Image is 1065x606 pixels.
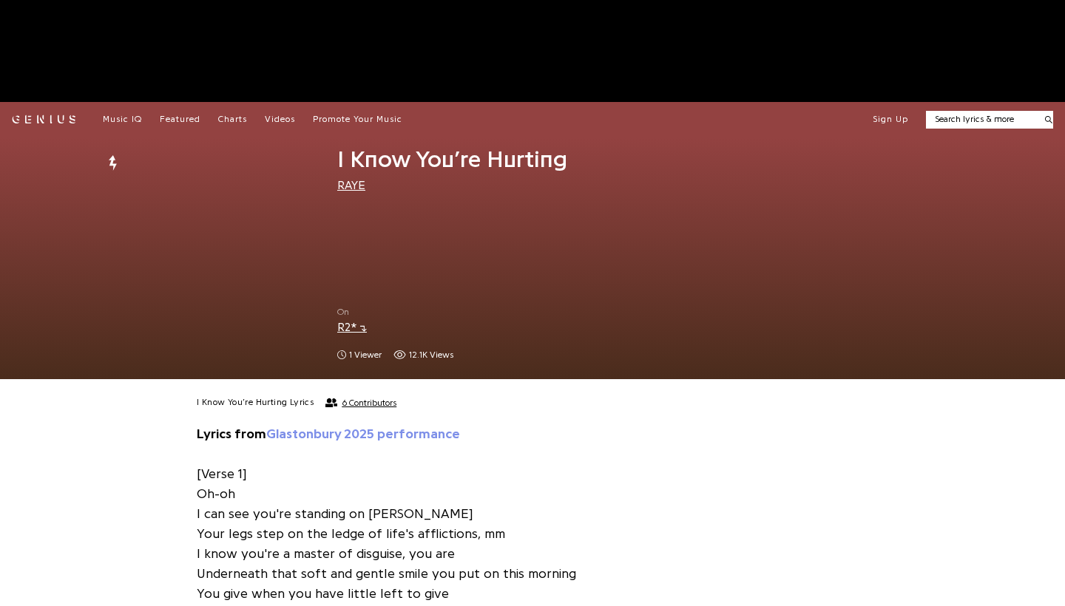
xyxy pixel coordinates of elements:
[409,349,453,361] span: 12.1K views
[349,349,382,361] span: 1 viewer
[218,114,247,126] a: Charts
[265,114,295,126] a: Videos
[325,398,396,408] button: 6 Contributors
[873,114,908,126] button: Sign Up
[337,306,623,319] span: On
[197,427,460,440] b: Lyrics from
[160,114,200,126] a: Featured
[103,114,142,126] a: Music IQ
[218,115,247,123] span: Charts
[160,115,200,123] span: Featured
[342,398,396,408] span: 6 Contributors
[266,427,460,440] a: Glastonbury 2025 performance
[197,397,314,409] h2: I Know You’re Hurting Lyrics
[265,115,295,123] span: Videos
[926,113,1036,126] input: Search lyrics & more
[313,115,402,123] span: Promote Your Music
[337,180,365,191] a: RAYE
[337,148,567,171] span: I Know You’re Hurting
[393,349,453,361] span: 12,100 views
[337,349,382,361] span: 1 viewer
[103,115,142,123] span: Music IQ
[313,114,402,126] a: Promote Your Music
